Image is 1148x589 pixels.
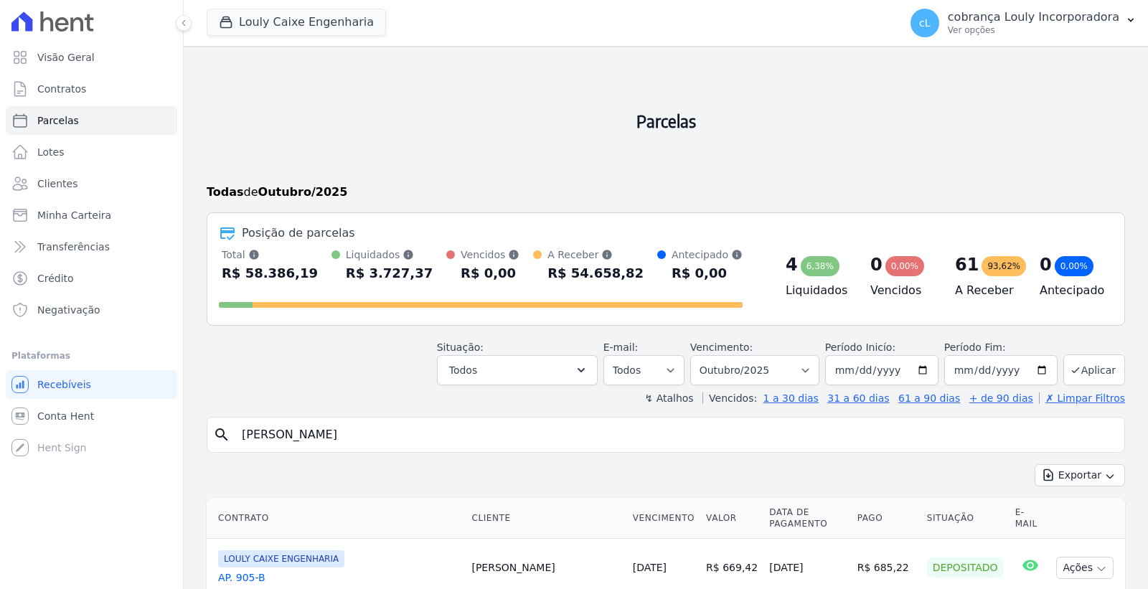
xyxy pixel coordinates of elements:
[948,24,1119,36] p: Ver opções
[37,82,86,96] span: Contratos
[37,176,77,191] span: Clientes
[466,498,626,539] th: Cliente
[222,248,318,262] div: Total
[898,392,960,404] a: 61 a 90 dias
[222,262,318,285] div: R$ 58.386,19
[1010,498,1051,539] th: E-mail
[644,392,693,404] label: ↯ Atalhos
[955,282,1017,299] h4: A Receber
[461,248,519,262] div: Vencidos
[37,50,95,65] span: Visão Geral
[6,402,177,430] a: Conta Hent
[6,264,177,293] a: Crédito
[627,498,700,539] th: Vencimento
[437,341,484,353] label: Situação:
[700,498,763,539] th: Valor
[6,75,177,103] a: Contratos
[207,498,466,539] th: Contrato
[346,248,433,262] div: Liquidados
[948,10,1119,24] p: cobrança Louly Incorporadora
[1039,392,1125,404] a: ✗ Limpar Filtros
[1040,253,1052,276] div: 0
[242,225,355,242] div: Posição de parcelas
[982,256,1026,276] div: 93,62%
[633,562,667,573] a: [DATE]
[1040,282,1101,299] h4: Antecipado
[603,341,639,353] label: E-mail:
[37,208,111,222] span: Minha Carteira
[37,145,65,159] span: Lotes
[672,262,743,285] div: R$ 0,00
[37,303,100,317] span: Negativação
[801,256,839,276] div: 6,38%
[37,113,79,128] span: Parcelas
[6,296,177,324] a: Negativação
[921,498,1010,539] th: Situação
[461,262,519,285] div: R$ 0,00
[547,248,644,262] div: A Receber
[37,271,74,286] span: Crédito
[37,377,91,392] span: Recebíveis
[218,570,460,585] a: AP. 905-B
[690,341,753,353] label: Vencimento:
[449,362,477,379] span: Todos
[827,392,889,404] a: 31 a 60 dias
[870,253,883,276] div: 0
[852,498,921,539] th: Pago
[213,426,230,443] i: search
[1035,464,1125,486] button: Exportar
[6,169,177,198] a: Clientes
[6,201,177,230] a: Minha Carteira
[6,106,177,135] a: Parcelas
[547,262,644,285] div: R$ 54.658,82
[870,282,932,299] h4: Vencidos
[763,392,819,404] a: 1 a 30 dias
[207,9,386,36] button: Louly Caixe Engenharia
[786,253,798,276] div: 4
[919,18,931,28] span: cL
[207,184,347,201] p: de
[258,185,348,199] strong: Outubro/2025
[6,138,177,166] a: Lotes
[11,347,171,364] div: Plataformas
[1056,557,1114,579] button: Ações
[944,340,1058,355] label: Período Fim:
[6,43,177,72] a: Visão Geral
[702,392,757,404] label: Vencidos:
[37,240,110,254] span: Transferências
[763,498,851,539] th: Data de Pagamento
[885,256,924,276] div: 0,00%
[218,550,344,567] span: LOULY CAIXE ENGENHARIA
[437,355,598,385] button: Todos
[207,185,244,199] strong: Todas
[969,392,1033,404] a: + de 90 dias
[927,557,1004,578] div: Depositado
[37,409,94,423] span: Conta Hent
[899,3,1148,43] button: cL cobrança Louly Incorporadora Ver opções
[6,232,177,261] a: Transferências
[233,420,1119,449] input: Buscar por nome do lote ou do cliente
[6,370,177,399] a: Recebíveis
[1063,354,1125,385] button: Aplicar
[955,253,979,276] div: 61
[1055,256,1093,276] div: 0,00%
[672,248,743,262] div: Antecipado
[346,262,433,285] div: R$ 3.727,37
[786,282,847,299] h4: Liquidados
[207,57,1125,184] h2: Parcelas
[825,341,895,353] label: Período Inicío:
